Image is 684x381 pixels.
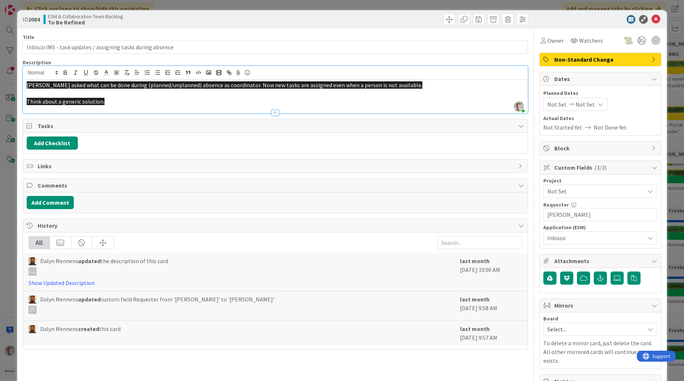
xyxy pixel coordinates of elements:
[78,296,100,303] b: updated
[23,59,51,66] span: Description
[23,15,40,24] span: ID
[460,324,522,342] div: [DATE] 9:57 AM
[543,89,657,97] span: Planned Dates
[27,136,78,150] button: Add Checklist
[460,257,490,265] b: last month
[78,325,99,332] b: created
[554,144,648,153] span: Block
[547,186,641,196] span: Not Set
[28,257,37,265] img: DM
[543,201,569,208] label: Requester
[554,74,648,83] span: Dates
[460,257,522,287] div: [DATE] 10:00 AM
[38,181,514,190] span: Comments
[554,301,648,310] span: Mirrors
[437,236,522,249] input: Search...
[579,36,603,45] span: Watchers
[547,100,567,109] span: Not Set
[38,122,514,130] span: Tasks
[460,296,490,303] b: last month
[547,233,641,243] span: Inbisco
[40,295,274,314] span: Dalyn Mennens custom field Requester from '[PERSON_NAME]' to '[PERSON_NAME]'
[15,1,33,10] span: Support
[28,296,37,304] img: DM
[543,316,558,321] span: Board
[28,325,37,333] img: DM
[460,295,522,317] div: [DATE] 9:58 AM
[23,34,34,41] label: Title
[594,123,627,132] span: Not Done Yet
[29,236,50,249] div: All
[547,324,641,334] span: Select...
[575,100,595,109] span: Not Set
[78,257,100,265] b: updated
[48,19,123,25] b: To Be Refined
[460,325,490,332] b: last month
[27,196,74,209] button: Add Comment
[594,164,607,171] span: ( 3/3 )
[514,101,524,112] img: e240dyeMCXgl8MSCC3KbjoRZrAa6nczt.jpg
[547,36,564,45] span: Owner
[543,178,657,183] div: Project
[38,162,514,170] span: Links
[40,257,168,276] span: Dalyn Mennens the description of this card
[554,163,648,172] span: Custom Fields
[27,81,422,89] span: [PERSON_NAME] asked what can be done during (planned/unplanned) absence as coordinator. Now new t...
[554,257,648,265] span: Attachments
[543,115,657,122] span: Actual Dates
[27,98,104,105] span: Think about a generic solution.
[38,221,514,230] span: History
[28,279,95,286] a: Show Updated Description
[40,324,121,333] span: Dalyn Mennens this card
[543,339,657,365] p: To delete a mirror card, just delete the card. All other mirrored cards will continue to exists.
[554,55,648,64] span: Non-Standard Change
[23,41,528,54] input: type card name here...
[543,123,582,132] span: Not Started Yet
[28,16,40,23] b: 2084
[543,225,657,230] div: Application (ESM)
[48,14,123,19] span: ESM & Collaboration Team Backlog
